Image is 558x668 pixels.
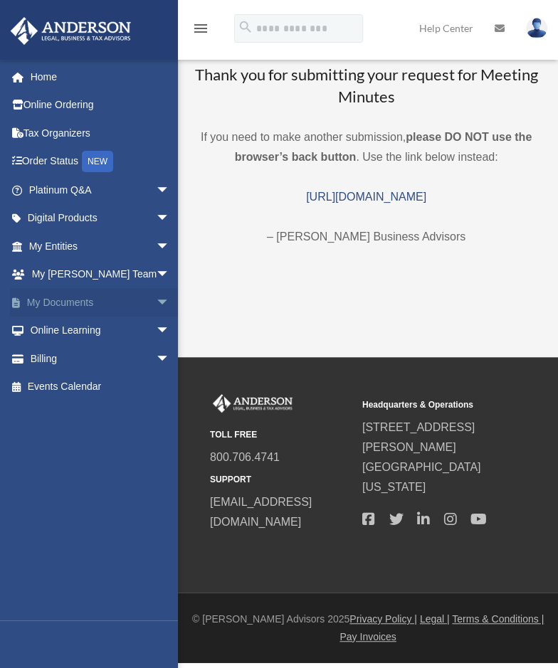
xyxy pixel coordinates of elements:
[210,496,312,528] a: [EMAIL_ADDRESS][DOMAIN_NAME]
[362,421,475,453] a: [STREET_ADDRESS][PERSON_NAME]
[362,398,505,413] small: Headquarters & Operations
[156,232,184,261] span: arrow_drop_down
[178,610,558,645] div: © [PERSON_NAME] Advisors 2025
[156,176,184,205] span: arrow_drop_down
[10,373,191,401] a: Events Calendar
[10,204,191,233] a: Digital Productsarrow_drop_down
[156,204,184,233] span: arrow_drop_down
[156,288,184,317] span: arrow_drop_down
[82,151,113,172] div: NEW
[192,127,540,167] p: If you need to make another submission, . Use the link below instead:
[10,288,191,317] a: My Documentsarrow_drop_down
[526,18,547,38] img: User Pic
[210,451,280,463] a: 800.706.4741
[6,17,135,45] img: Anderson Advisors Platinum Portal
[238,19,253,35] i: search
[192,20,209,37] i: menu
[210,394,295,413] img: Anderson Advisors Platinum Portal
[10,260,191,289] a: My [PERSON_NAME] Teamarrow_drop_down
[210,472,352,487] small: SUPPORT
[10,176,191,204] a: Platinum Q&Aarrow_drop_down
[10,63,191,91] a: Home
[210,428,352,442] small: TOLL FREE
[192,64,540,108] h3: Thank you for submitting your request for Meeting Minutes
[10,91,191,120] a: Online Ordering
[192,227,540,247] p: – [PERSON_NAME] Business Advisors
[156,260,184,290] span: arrow_drop_down
[10,147,191,176] a: Order StatusNEW
[362,461,481,493] a: [GEOGRAPHIC_DATA][US_STATE]
[349,613,417,625] a: Privacy Policy |
[339,631,396,642] a: Pay Invoices
[156,344,184,373] span: arrow_drop_down
[10,344,191,373] a: Billingarrow_drop_down
[192,25,209,37] a: menu
[306,191,426,203] a: [URL][DOMAIN_NAME]
[10,119,191,147] a: Tax Organizers
[10,232,191,260] a: My Entitiesarrow_drop_down
[156,317,184,346] span: arrow_drop_down
[10,317,191,345] a: Online Learningarrow_drop_down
